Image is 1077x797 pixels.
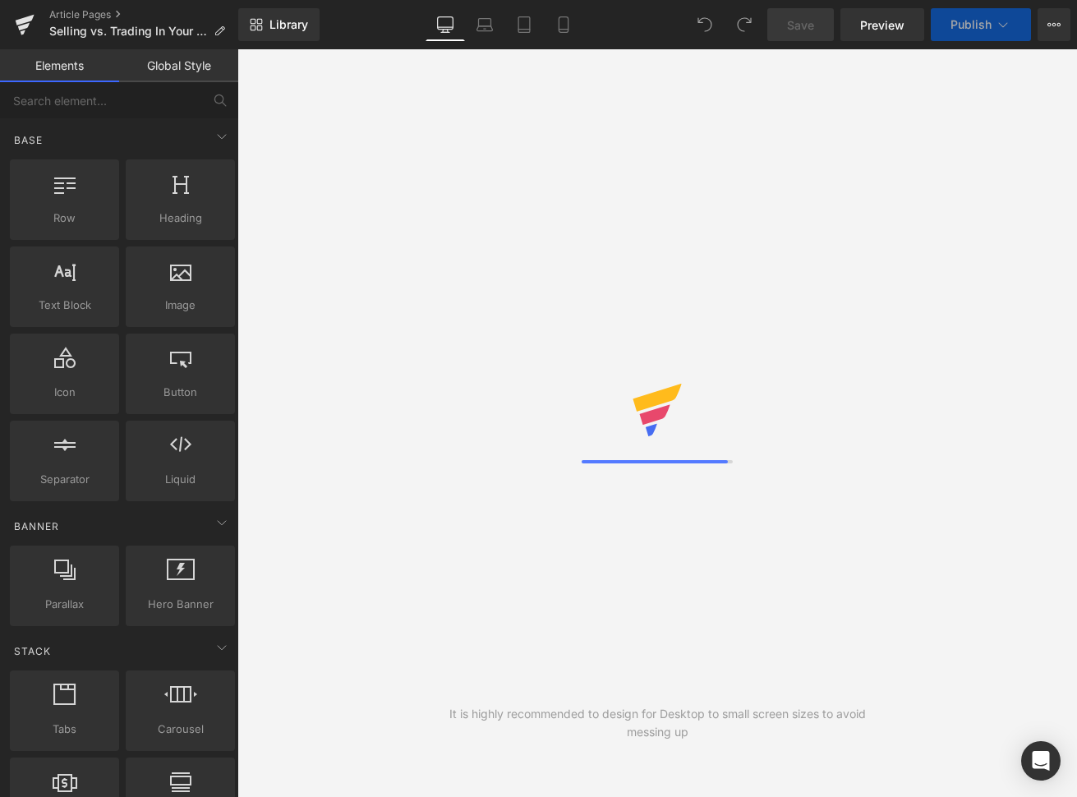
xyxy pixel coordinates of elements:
[15,297,114,314] span: Text Block
[1021,741,1061,781] div: Open Intercom Messenger
[950,18,992,31] span: Publish
[131,384,230,401] span: Button
[787,16,814,34] span: Save
[426,8,465,41] a: Desktop
[238,8,320,41] a: New Library
[15,721,114,738] span: Tabs
[131,596,230,613] span: Hero Banner
[131,471,230,488] span: Liquid
[15,471,114,488] span: Separator
[12,132,44,148] span: Base
[269,17,308,32] span: Library
[131,210,230,227] span: Heading
[448,705,868,741] div: It is highly recommended to design for Desktop to small screen sizes to avoid messing up
[860,16,904,34] span: Preview
[15,384,114,401] span: Icon
[544,8,583,41] a: Mobile
[12,643,53,659] span: Stack
[504,8,544,41] a: Tablet
[1038,8,1070,41] button: More
[15,210,114,227] span: Row
[15,596,114,613] span: Parallax
[49,8,238,21] a: Article Pages
[49,25,207,38] span: Selling vs. Trading In Your Used E-Bike: Which is Best?
[465,8,504,41] a: Laptop
[131,721,230,738] span: Carousel
[840,8,924,41] a: Preview
[119,49,238,82] a: Global Style
[131,297,230,314] span: Image
[728,8,761,41] button: Redo
[931,8,1031,41] button: Publish
[12,518,61,534] span: Banner
[688,8,721,41] button: Undo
